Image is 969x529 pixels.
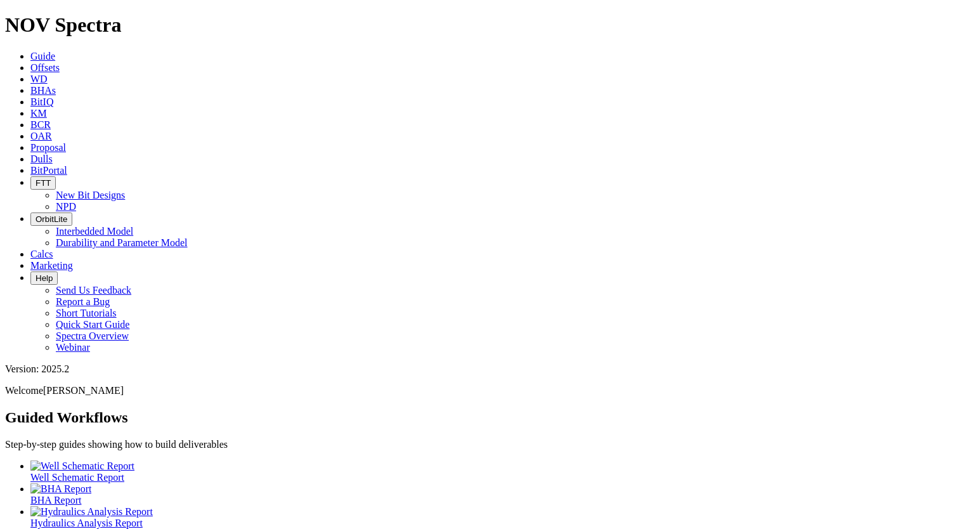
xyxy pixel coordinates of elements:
a: Hydraulics Analysis Report Hydraulics Analysis Report [30,506,964,528]
a: BitPortal [30,165,67,176]
a: Durability and Parameter Model [56,237,188,248]
h1: NOV Spectra [5,13,964,37]
a: BHA Report BHA Report [30,483,964,506]
span: BHA Report [30,495,81,506]
a: Webinar [56,342,90,353]
a: BitIQ [30,96,53,107]
button: Help [30,271,58,285]
a: Short Tutorials [56,308,117,318]
a: NPD [56,201,76,212]
a: Spectra Overview [56,330,129,341]
a: OAR [30,131,52,141]
a: Offsets [30,62,60,73]
button: OrbitLite [30,212,72,226]
span: OrbitLite [36,214,67,224]
a: KM [30,108,47,119]
a: Marketing [30,260,73,271]
p: Welcome [5,385,964,396]
a: Interbedded Model [56,226,133,237]
a: Report a Bug [56,296,110,307]
span: Well Schematic Report [30,472,124,483]
a: Guide [30,51,55,62]
a: Send Us Feedback [56,285,131,296]
span: Hydraulics Analysis Report [30,518,143,528]
a: New Bit Designs [56,190,125,200]
img: BHA Report [30,483,91,495]
img: Well Schematic Report [30,460,134,472]
a: Dulls [30,153,53,164]
span: [PERSON_NAME] [43,385,124,396]
div: Version: 2025.2 [5,363,964,375]
a: Proposal [30,142,66,153]
a: Well Schematic Report Well Schematic Report [30,460,964,483]
button: FTT [30,176,56,190]
img: Hydraulics Analysis Report [30,506,153,518]
p: Step-by-step guides showing how to build deliverables [5,439,964,450]
span: Help [36,273,53,283]
a: Calcs [30,249,53,259]
a: BHAs [30,85,56,96]
h2: Guided Workflows [5,409,964,426]
a: WD [30,74,48,84]
a: BCR [30,119,51,130]
a: Quick Start Guide [56,319,129,330]
span: FTT [36,178,51,188]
